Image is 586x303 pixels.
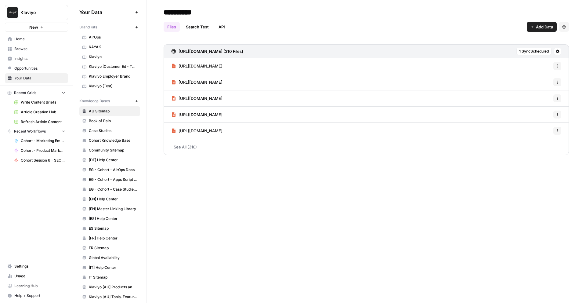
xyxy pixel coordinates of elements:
span: Klaviyo Employer Brand [89,74,137,79]
span: Klaviyo [AU] Products and Solutions [89,284,137,290]
span: AirOps [89,35,137,40]
span: [DE] Help Center [89,157,137,163]
a: Opportunities [5,64,68,73]
span: Article Creation Hub [21,109,65,115]
span: Usage [14,273,65,279]
a: Cohort - Marketing Email [Gabby] [11,136,68,146]
span: EG - Cohort - Case Studies (All) [89,187,137,192]
span: EG - Cohort - AirOps Docs [89,167,137,173]
span: Recent Workflows [14,129,46,134]
span: Learning Hub [14,283,65,289]
a: Search Test [182,22,212,32]
span: [URL][DOMAIN_NAME] [179,79,222,85]
span: [URL][DOMAIN_NAME] [179,95,222,101]
span: Your Data [14,75,65,81]
span: Recent Grids [14,90,36,96]
a: Klaviyo [Customer Ed - TEST] [79,62,140,71]
a: [URL][DOMAIN_NAME] (310 Files) [171,45,243,58]
span: [URL][DOMAIN_NAME] [179,63,222,69]
a: Write Content Briefs [11,97,68,107]
a: Usage [5,271,68,281]
span: Klaviyo [89,54,137,60]
a: See All (310) [164,139,569,155]
span: Opportunities [14,66,65,71]
a: ES Sitemap [79,224,140,233]
button: Add Data [527,22,557,32]
a: Book of Pain [79,116,140,126]
span: [IT] Help Center [89,265,137,270]
span: Klaviyo [Customer Ed - TEST] [89,64,137,69]
button: Help + Support [5,291,68,301]
a: Community Sitemap [79,145,140,155]
a: Article Creation Hub [11,107,68,117]
a: [EN] Master Linking Library [79,204,140,214]
span: Home [14,36,65,42]
button: 1 SyncScheduled [516,48,552,55]
a: [DE] Help Center [79,155,140,165]
a: FR Sitemap [79,243,140,253]
span: Insights [14,56,65,61]
span: Refresh Article Content [21,119,65,125]
span: Brand Kits [79,24,97,30]
span: Add Data [536,24,553,30]
a: Global Availability [79,253,140,263]
span: ES Sitemap [89,226,137,231]
h3: [URL][DOMAIN_NAME] (310 Files) [179,48,243,54]
a: Learning Hub [5,281,68,291]
a: IT Sitemap [79,272,140,282]
a: Klaviyo [AU] Tools, Features, Marketing Resources, Glossary, Blogs [79,292,140,302]
a: [FR] Help Center [79,233,140,243]
span: New [29,24,38,30]
span: Klaviyo [20,9,57,16]
span: Your Data [79,9,133,16]
a: Files [164,22,180,32]
a: Klaviyo [AU] Products and Solutions [79,282,140,292]
a: [EN] Help Center [79,194,140,204]
a: [IT] Help Center [79,263,140,272]
a: [URL][DOMAIN_NAME] [171,90,222,106]
span: [URL][DOMAIN_NAME] [179,111,222,118]
a: Klaviyo [Test] [79,81,140,91]
a: Insights [5,54,68,64]
a: Refresh Article Content [11,117,68,127]
span: Community Sitemap [89,148,137,153]
span: Settings [14,264,65,269]
span: Write Content Briefs [21,100,65,105]
span: [URL][DOMAIN_NAME] [179,128,222,134]
span: Book of Pain [89,118,137,124]
span: EG - Cohort - Apps Script + Workspace Playbook [89,177,137,182]
span: Knowledge Bases [79,98,110,104]
a: AU Sitemap [79,106,140,116]
span: Klaviyo [AU] Tools, Features, Marketing Resources, Glossary, Blogs [89,294,137,300]
a: Home [5,34,68,44]
a: Settings [5,261,68,271]
button: New [5,23,68,32]
a: EG - Cohort - Apps Script + Workspace Playbook [79,175,140,184]
a: [URL][DOMAIN_NAME] [171,123,222,139]
a: EG - Cohort - AirOps Docs [79,165,140,175]
a: AirOps [79,32,140,42]
span: Cohort - Marketing Email [Gabby] [21,138,65,144]
a: Case Studies [79,126,140,136]
span: Cohort Knowledge Base [89,138,137,143]
a: [URL][DOMAIN_NAME] [171,74,222,90]
a: Klaviyo Employer Brand [79,71,140,81]
span: [EN] Help Center [89,196,137,202]
span: Klaviyo [Test] [89,83,137,89]
a: [ES] Help Center [79,214,140,224]
button: Recent Grids [5,88,68,97]
span: IT Sitemap [89,275,137,280]
button: Workspace: Klaviyo [5,5,68,20]
span: [ES] Help Center [89,216,137,221]
a: Klaviyo [79,52,140,62]
a: Browse [5,44,68,54]
a: Your Data [5,73,68,83]
span: 1 Sync Scheduled [519,49,549,54]
button: Recent Workflows [5,127,68,136]
span: Browse [14,46,65,52]
a: Cohort Knowledge Base [79,136,140,145]
a: KAYAK [79,42,140,52]
span: KAYAK [89,44,137,50]
img: Klaviyo Logo [7,7,18,18]
a: Cohort - Product Marketing Insights (Gabby) [11,146,68,155]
